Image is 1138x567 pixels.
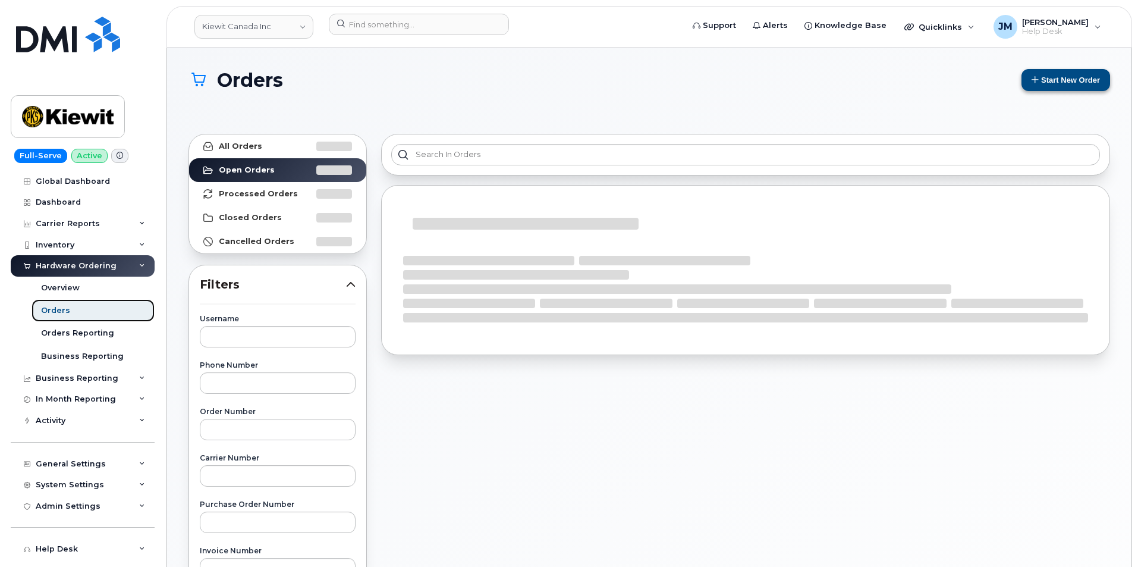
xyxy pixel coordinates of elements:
[219,213,282,223] strong: Closed Orders
[200,547,356,555] label: Invoice Number
[200,408,356,415] label: Order Number
[200,501,356,508] label: Purchase Order Number
[219,142,262,151] strong: All Orders
[219,165,275,175] strong: Open Orders
[1021,69,1110,91] button: Start New Order
[200,455,356,462] label: Carrier Number
[189,182,366,206] a: Processed Orders
[189,230,366,253] a: Cancelled Orders
[189,134,366,158] a: All Orders
[189,206,366,230] a: Closed Orders
[217,70,283,90] span: Orders
[219,237,294,246] strong: Cancelled Orders
[189,158,366,182] a: Open Orders
[200,315,356,322] label: Username
[200,276,346,293] span: Filters
[391,144,1100,165] input: Search in orders
[219,189,298,199] strong: Processed Orders
[200,362,356,369] label: Phone Number
[1086,515,1129,558] iframe: Messenger Launcher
